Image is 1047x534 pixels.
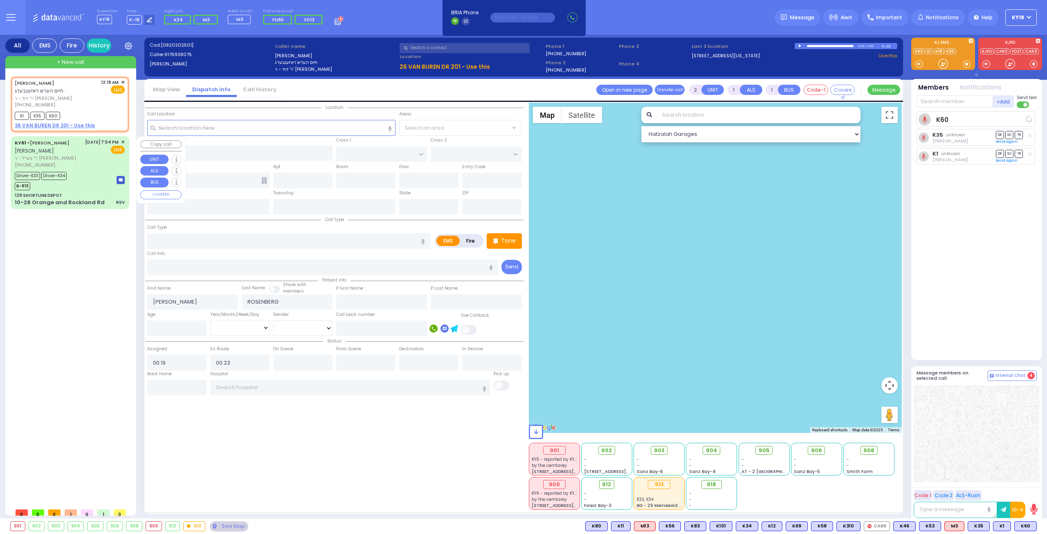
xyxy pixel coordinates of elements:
span: M3 [236,16,243,23]
span: FD13 [304,16,315,23]
span: EMS [111,86,125,94]
div: BLS [684,521,706,531]
div: ALS [634,521,656,531]
label: Pick up [494,371,509,377]
span: KY18 [97,15,112,24]
div: BLS [736,521,758,531]
button: BUS [140,178,169,187]
span: [STREET_ADDRESS][PERSON_NAME] [532,469,609,475]
span: Status [323,338,346,344]
span: [PHONE_NUMBER] [15,162,55,168]
div: K101 [710,521,732,531]
button: Drag Pegman onto the map to open Street View [881,407,898,423]
span: - [584,462,586,469]
div: K69 [786,521,808,531]
span: - [637,456,639,462]
a: K1 [926,48,933,54]
span: K35 [30,112,45,120]
div: 0:00 [858,41,865,51]
span: M3 [203,16,210,23]
div: K60 [1014,521,1037,531]
div: K35 [968,521,990,531]
div: 901 [543,446,566,455]
span: Smith Farm [847,469,873,475]
div: BLS [786,521,808,531]
label: P Last Name [431,285,458,292]
span: K60 [46,112,60,120]
label: Apt [273,164,281,170]
div: See map [210,521,248,532]
span: ✕ [121,79,125,86]
div: 905 [88,522,103,531]
a: [PERSON_NAME] [15,140,70,146]
div: 909 [146,522,162,531]
span: Sanz Bay-4 [689,469,716,475]
img: message-box.svg [117,176,125,184]
button: ALS [140,166,169,176]
label: Call Type [147,224,167,231]
div: K-18 [882,43,897,49]
div: K80 [585,521,608,531]
div: RSV [116,199,125,205]
div: 129 SHORTLINE DEPOT [15,192,62,198]
button: Copy call [140,140,182,148]
div: K46 [893,521,916,531]
label: Night unit [164,9,221,14]
span: TR [1015,131,1023,139]
div: 1:36 [867,41,874,51]
button: Toggle fullscreen view [881,107,898,123]
div: All [5,38,30,53]
span: [0820202501] [161,42,193,48]
button: 10-4 [1010,502,1025,518]
div: BLS [968,521,990,531]
span: EMS [111,146,125,154]
span: Patient info [318,277,350,283]
label: First Name [147,285,171,292]
button: Members [918,83,949,92]
div: ALS [944,521,964,531]
div: BLS [811,521,833,531]
span: DR [996,150,1004,158]
div: Year/Month/Week/Day [210,311,270,318]
span: ר' דוד - ר' [PERSON_NAME] [15,95,98,102]
label: Gender [273,311,289,318]
a: K18 [934,48,944,54]
div: M13 [634,521,656,531]
input: Search location here [147,120,396,135]
a: Open this area in Google Maps (opens a new window) [531,422,558,433]
span: 904 [706,446,717,455]
button: Send [501,260,522,274]
div: M3 [944,521,964,531]
button: UNIT [140,155,169,164]
div: 902 [29,522,45,531]
label: In Service [462,346,483,352]
button: KY18 [1005,9,1037,26]
span: 0 [48,509,61,516]
div: - [689,496,734,502]
div: BLS [710,521,732,531]
button: Code-1 [804,85,828,95]
label: Medic on call [228,9,254,14]
span: K-18 [127,15,142,25]
label: Age [147,311,155,318]
div: BLS [993,521,1011,531]
a: [PERSON_NAME] [15,80,54,86]
span: 903 [654,446,665,455]
div: 904 [68,522,84,531]
label: Turn off text [1017,101,1030,109]
label: חיים הערש ראזענבערג [275,59,397,66]
div: CAR6 [864,521,890,531]
label: Caller name [275,43,397,50]
a: Open in new page [596,85,653,95]
span: unknown [941,151,960,157]
span: [PERSON_NAME] [15,147,54,154]
span: 1 [65,509,77,516]
img: red-radio-icon.svg [867,524,872,528]
span: by the cemtarey [532,462,567,469]
div: BLS [836,521,861,531]
label: Call back number [336,311,375,318]
a: K35 [932,132,943,138]
span: 0 [81,509,93,516]
span: DR [996,131,1004,139]
div: BLS [893,521,916,531]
